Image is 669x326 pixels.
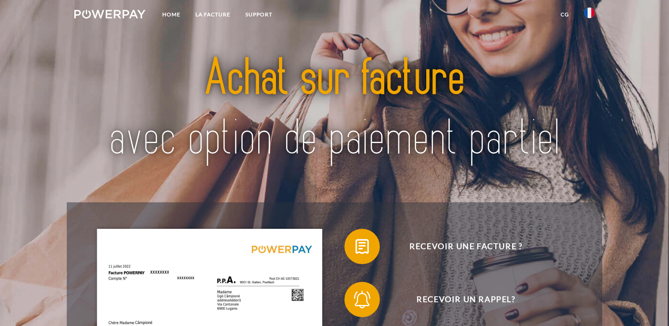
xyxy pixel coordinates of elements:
img: qb_bell.svg [351,288,373,311]
button: Recevoir un rappel? [344,282,574,317]
img: fr [584,8,595,18]
img: logo-powerpay-white.svg [74,10,145,19]
a: CG [553,7,577,23]
span: Recevoir un rappel? [358,282,574,317]
a: Support [238,7,280,23]
a: LA FACTURE [188,7,238,23]
a: Home [155,7,188,23]
img: title-powerpay_fr.svg [100,33,569,186]
button: Recevoir une facture ? [344,229,574,264]
img: qb_bill.svg [351,235,373,258]
span: Recevoir une facture ? [358,229,574,264]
